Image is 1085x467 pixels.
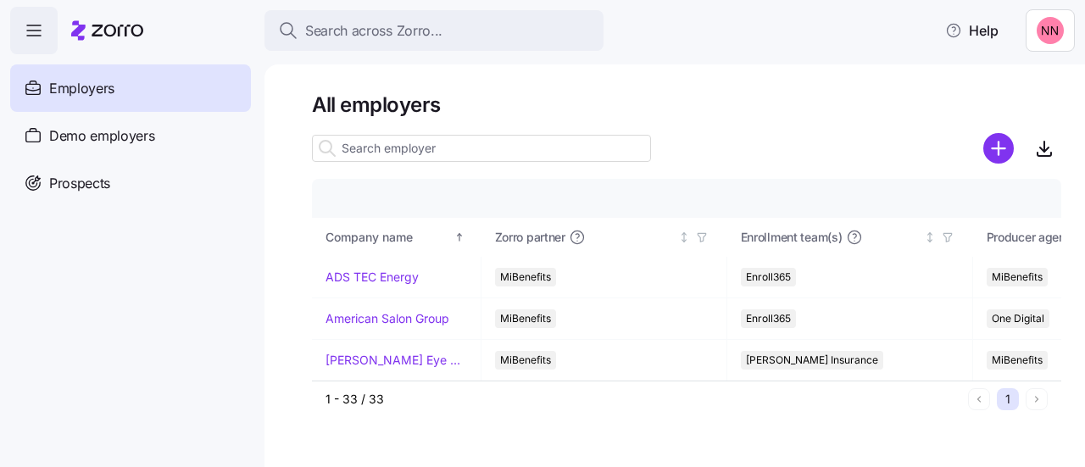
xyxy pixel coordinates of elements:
[325,352,467,369] a: [PERSON_NAME] Eye Associates
[727,218,973,257] th: Enrollment team(s)Not sorted
[10,159,251,207] a: Prospects
[49,125,155,147] span: Demo employers
[264,10,604,51] button: Search across Zorro...
[1037,17,1064,44] img: 37cb906d10cb440dd1cb011682786431
[746,351,878,370] span: [PERSON_NAME] Insurance
[325,310,449,327] a: American Salon Group
[500,309,551,328] span: MiBenefits
[453,231,465,243] div: Sorted ascending
[983,133,1014,164] svg: add icon
[325,391,961,408] div: 1 - 33 / 33
[741,229,843,246] span: Enrollment team(s)
[924,231,936,243] div: Not sorted
[992,268,1043,286] span: MiBenefits
[312,135,651,162] input: Search employer
[495,229,565,246] span: Zorro partner
[312,92,1061,118] h1: All employers
[481,218,727,257] th: Zorro partnerNot sorted
[49,78,114,99] span: Employers
[325,228,451,247] div: Company name
[500,268,551,286] span: MiBenefits
[305,20,442,42] span: Search across Zorro...
[987,229,1079,246] span: Producer agency
[678,231,690,243] div: Not sorted
[325,269,419,286] a: ADS TEC Energy
[932,14,1012,47] button: Help
[49,173,110,194] span: Prospects
[997,388,1019,410] button: 1
[500,351,551,370] span: MiBenefits
[968,388,990,410] button: Previous page
[746,268,791,286] span: Enroll365
[746,309,791,328] span: Enroll365
[992,351,1043,370] span: MiBenefits
[945,20,999,41] span: Help
[1026,388,1048,410] button: Next page
[10,64,251,112] a: Employers
[992,309,1044,328] span: One Digital
[10,112,251,159] a: Demo employers
[312,218,481,257] th: Company nameSorted ascending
